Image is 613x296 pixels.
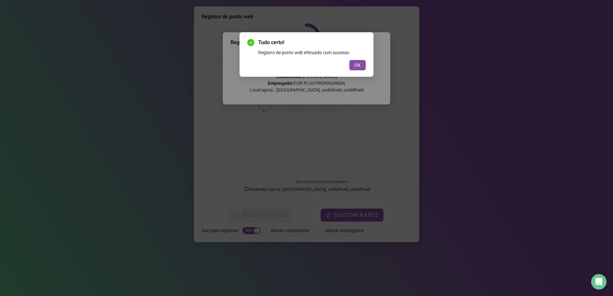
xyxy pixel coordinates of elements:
[258,39,366,46] span: Tudo certo!
[591,274,607,290] div: Open Intercom Messenger
[349,60,366,70] button: OK
[258,49,366,56] div: Registro de ponto web efetuado com sucesso.
[247,39,254,46] span: check-circle
[354,62,361,69] span: OK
